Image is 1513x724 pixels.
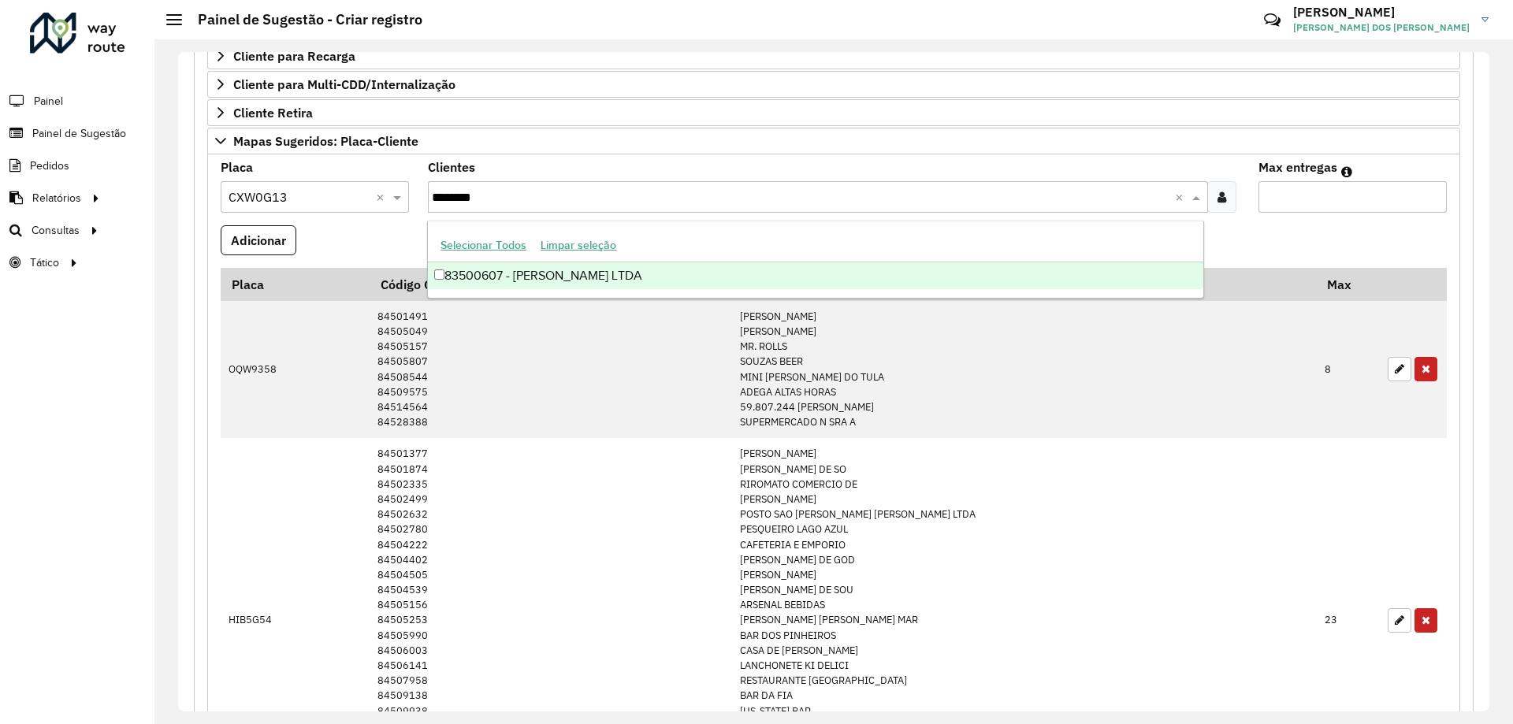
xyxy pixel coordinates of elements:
span: Cliente para Multi-CDD/Internalização [233,78,455,91]
span: Pedidos [30,158,69,174]
a: Mapas Sugeridos: Placa-Cliente [207,128,1460,154]
span: Cliente para Recarga [233,50,355,62]
a: Cliente para Multi-CDD/Internalização [207,71,1460,98]
span: Tático [30,254,59,271]
em: Máximo de clientes que serão colocados na mesma rota com os clientes informados [1341,165,1352,178]
h3: [PERSON_NAME] [1293,5,1470,20]
ng-dropdown-panel: Options list [427,221,1203,299]
label: Clientes [428,158,475,176]
button: Selecionar Todos [433,233,533,258]
span: [PERSON_NAME] DOS [PERSON_NAME] [1293,20,1470,35]
button: Adicionar [221,225,296,255]
td: 84501491 84505049 84505157 84505807 84508544 84509575 84514564 84528388 [370,301,732,438]
span: Clear all [376,187,389,206]
th: Max [1317,268,1380,301]
span: Clear all [1175,187,1188,206]
th: Código Cliente [370,268,732,301]
span: Consultas [32,222,80,239]
td: OQW9358 [221,301,370,438]
span: Cliente Retira [233,106,313,119]
button: Limpar seleção [533,233,623,258]
span: Mapas Sugeridos: Placa-Cliente [233,135,418,147]
label: Max entregas [1258,158,1337,176]
td: [PERSON_NAME] [PERSON_NAME] MR. ROLLS SOUZAS BEER MINI [PERSON_NAME] DO TULA ADEGA ALTAS HORAS 59... [732,301,1317,438]
th: Placa [221,268,370,301]
a: Contato Rápido [1255,3,1289,37]
td: 8 [1317,301,1380,438]
label: Placa [221,158,253,176]
span: Relatórios [32,190,81,206]
h2: Painel de Sugestão - Criar registro [182,11,422,28]
div: 83500607 - [PERSON_NAME] LTDA [428,262,1203,289]
a: Cliente Retira [207,99,1460,126]
a: Cliente para Recarga [207,43,1460,69]
span: Painel [34,93,63,110]
span: Painel de Sugestão [32,125,126,142]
